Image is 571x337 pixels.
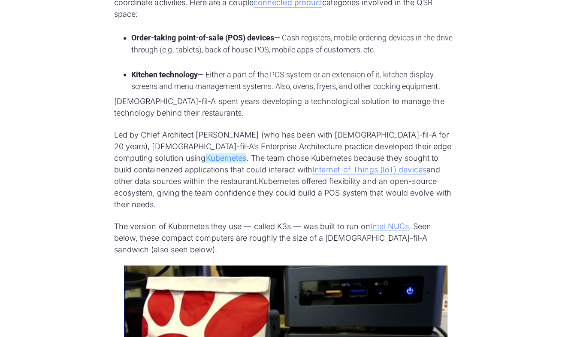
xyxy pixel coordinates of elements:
[114,129,457,210] p: Led by Chief Architect [PERSON_NAME] (who has been with [DEMOGRAPHIC_DATA]-fil-A for 20 years), [...
[205,153,246,162] a: Kubernetes
[312,165,426,174] a: Internet-of-Things (IoT) devices
[114,95,457,118] p: [DEMOGRAPHIC_DATA]-fil-A spent years developing a technological solution to manage the technology...
[114,220,457,255] p: The version of Kubernetes they use — called K3s — was built to run on . Seen below, these compact...
[131,70,198,79] strong: Kitchen technology
[131,68,457,92] li: — Either a part of the POS system or an extension of it, kitchen display screens and menu managem...
[131,32,457,67] li: — Cash registers, mobile ordering devices in the drive-through (e.g. tablets), back of house POS,...
[370,221,409,231] a: Intel NUCs
[131,33,274,42] strong: Order-taking point-of-sale (POS) devices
